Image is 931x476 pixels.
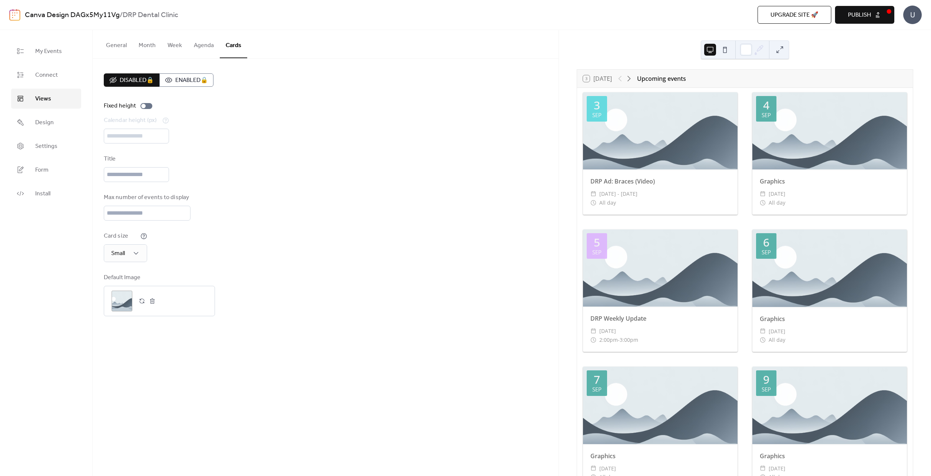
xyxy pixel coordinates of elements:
div: Graphics [752,452,907,460]
div: Graphics [752,177,907,186]
div: ​ [760,335,766,344]
div: Sep [762,387,771,392]
span: All day [769,198,785,207]
div: Title [104,155,168,163]
span: Views [35,95,51,103]
div: Sep [762,249,771,255]
b: / [120,8,123,22]
div: Sep [762,112,771,118]
img: logo [9,9,20,21]
a: Connect [11,65,81,85]
div: 5 [594,237,600,248]
div: Sep [592,387,602,392]
div: DRP Ad: Braces (Video) [583,177,738,186]
button: Agenda [188,30,220,57]
button: Publish [835,6,894,24]
span: - [618,335,620,344]
div: 6 [763,237,769,248]
div: Max number of events to display [104,193,189,202]
span: [DATE] [769,327,785,336]
div: ​ [760,198,766,207]
div: 4 [763,100,769,111]
span: [DATE] [769,189,785,198]
a: Install [11,184,81,204]
div: Upcoming events [637,74,686,83]
span: Design [35,118,54,127]
div: 7 [594,374,600,385]
div: ​ [590,335,596,344]
div: ​ [760,189,766,198]
div: U [903,6,922,24]
div: ​ [590,198,596,207]
a: Canva Design DAGx5My11Vg [25,8,120,22]
div: 3 [594,100,600,111]
span: All day [769,335,785,344]
a: Form [11,160,81,180]
div: ​ [590,189,596,198]
a: My Events [11,41,81,61]
div: Default Image [104,273,213,282]
button: Week [162,30,188,57]
button: Cards [220,30,247,58]
b: DRP Dental Clinic [123,8,178,22]
div: Card size [104,232,139,241]
span: 3:00pm [620,335,638,344]
div: Fixed height [104,102,136,110]
a: Settings [11,136,81,156]
div: ​ [760,464,766,473]
div: DRP Weekly Update [583,314,738,323]
span: Small [111,248,125,259]
span: Install [35,189,50,198]
a: Design [11,112,81,132]
span: Publish [848,11,871,20]
div: 9 [763,374,769,385]
button: Month [133,30,162,57]
span: Settings [35,142,57,151]
span: Upgrade site 🚀 [771,11,818,20]
span: [DATE] - [DATE] [599,189,637,198]
button: General [100,30,133,57]
div: ; [112,291,132,311]
div: Graphics [583,452,738,460]
span: 2:00pm [599,335,618,344]
div: ​ [590,327,596,335]
div: ​ [590,464,596,473]
div: Graphics [752,314,907,323]
span: [DATE] [599,464,616,473]
span: Form [35,166,49,175]
div: ​ [760,327,766,336]
div: Sep [592,112,602,118]
span: My Events [35,47,62,56]
a: Views [11,89,81,109]
span: [DATE] [769,464,785,473]
span: Connect [35,71,58,80]
div: Sep [592,249,602,255]
span: All day [599,198,616,207]
span: [DATE] [599,327,616,335]
button: Upgrade site 🚀 [758,6,831,24]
